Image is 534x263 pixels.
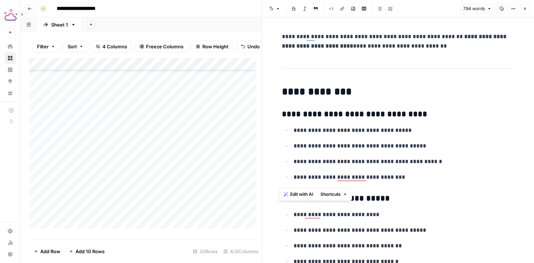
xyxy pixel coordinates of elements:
a: Home [4,41,16,52]
a: Settings [4,225,16,237]
button: Filter [32,41,60,52]
span: Add 10 Rows [76,248,105,255]
a: Usage [4,237,16,248]
span: Sort [68,43,77,50]
button: 794 words [460,4,495,13]
button: Edit with AI [281,190,316,199]
button: 4 Columns [91,41,132,52]
img: Tactiq Logo [4,8,17,21]
a: Sheet 1 [37,17,82,32]
span: 794 words [463,5,485,12]
span: Add Row [40,248,60,255]
span: Undo [247,43,260,50]
span: Edit with AI [290,191,313,198]
button: Row Height [191,41,233,52]
button: Undo [236,41,264,52]
a: Insights [4,64,16,76]
span: Freeze Columns [146,43,183,50]
span: Filter [37,43,49,50]
div: Sheet 1 [51,21,68,28]
button: Add 10 Rows [65,246,109,257]
div: 32 Rows [190,246,221,257]
div: 4/4 Columns [221,246,262,257]
button: Workspace: Tactiq [4,6,16,24]
button: Add Row [29,246,65,257]
a: Browse [4,52,16,64]
a: Opportunities [4,76,16,87]
span: Row Height [202,43,228,50]
span: Shortcuts [320,191,341,198]
span: 4 Columns [102,43,127,50]
button: Help + Support [4,248,16,260]
button: Sort [63,41,88,52]
button: Shortcuts [317,190,350,199]
a: Your Data [4,87,16,99]
button: Freeze Columns [135,41,188,52]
